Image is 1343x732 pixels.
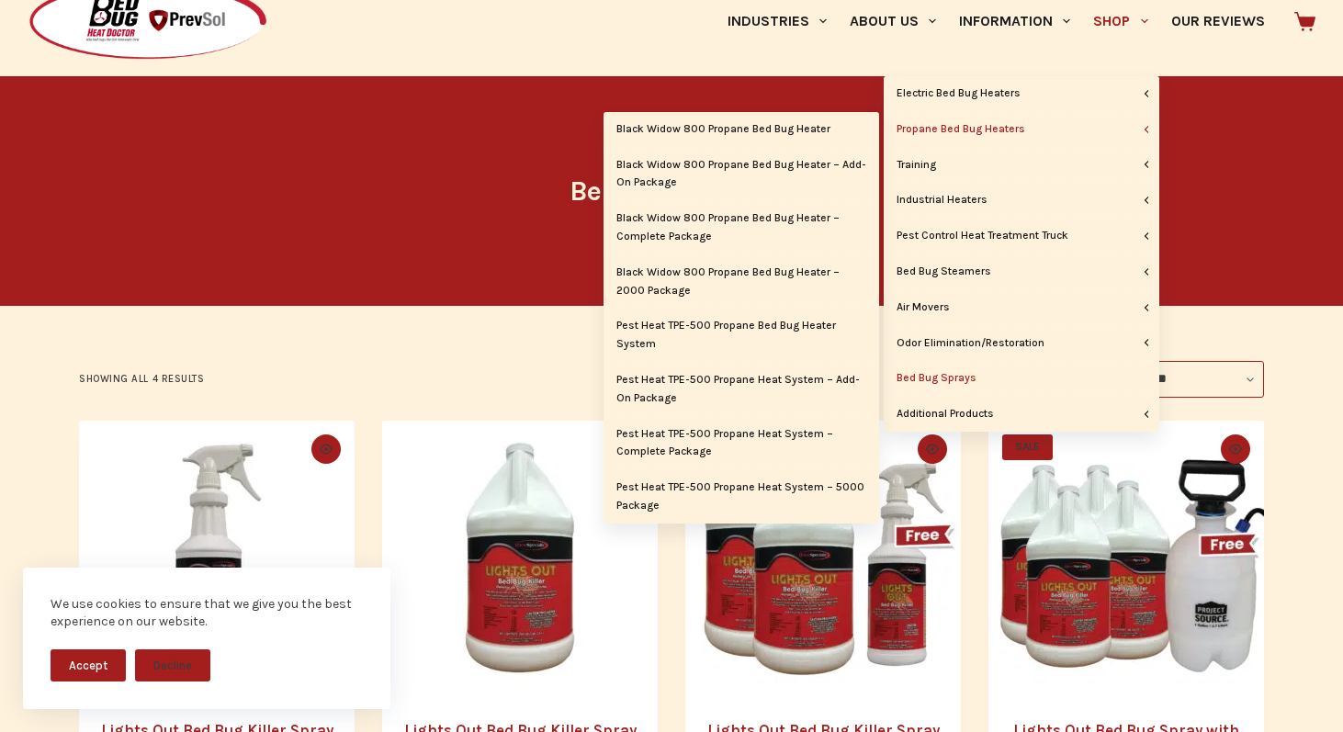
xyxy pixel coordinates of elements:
[1002,434,1053,460] span: SALE
[135,649,210,681] button: Decline
[685,421,961,696] img: Lights Out Bed Bug Spray Package with two gallons and one 32 oz
[918,434,947,464] button: Quick view toggle
[604,309,879,362] a: Pest Heat TPE-500 Propane Bed Bug Heater System
[884,148,1159,183] a: Training
[884,361,1159,396] a: Bed Bug Sprays
[79,371,205,388] p: Showing all 4 results
[604,201,879,254] a: Black Widow 800 Propane Bed Bug Heater – Complete Package
[884,112,1159,147] a: Propane Bed Bug Heaters
[884,254,1159,289] a: Bed Bug Steamers
[1221,434,1250,464] button: Quick view toggle
[604,363,879,416] a: Pest Heat TPE-500 Propane Heat System – Add-On Package
[1081,361,1264,398] select: Shop order
[604,470,879,524] a: Pest Heat TPE-500 Propane Heat System – 5000 Package
[604,417,879,470] a: Pest Heat TPE-500 Propane Heat System – Complete Package
[311,434,341,464] button: Quick view toggle
[15,7,70,62] button: Open LiveChat chat widget
[327,171,1016,212] h1: Bed Bug Sprays
[884,183,1159,218] a: Industrial Heaters
[988,421,1264,696] a: Lights Out Bed Bug Spray with Pump Sprayer
[79,421,355,696] picture: lights-out-qt-sprayer
[604,148,879,201] a: Black Widow 800 Propane Bed Bug Heater – Add-On Package
[884,326,1159,361] a: Odor Elimination/Restoration
[884,76,1159,111] a: Electric Bed Bug Heaters
[685,421,961,696] a: Lights Out Bed Bug Killer Spray Package
[51,595,363,631] div: We use cookies to ensure that we give you the best experience on our website.
[382,421,658,696] img: Lights Out Bed Bug Killer Spray - Gallon (Refill)
[884,219,1159,253] a: Pest Control Heat Treatment Truck
[382,421,658,696] picture: lights-out-gallon
[884,397,1159,432] a: Additional Products
[79,421,355,696] img: Lights Out Bed Bug Killer Spray - 32 oz.
[685,421,961,696] picture: LightsOutPackage
[604,255,879,309] a: Black Widow 800 Propane Bed Bug Heater – 2000 Package
[604,112,879,147] a: Black Widow 800 Propane Bed Bug Heater
[884,290,1159,325] a: Air Movers
[51,649,126,681] button: Accept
